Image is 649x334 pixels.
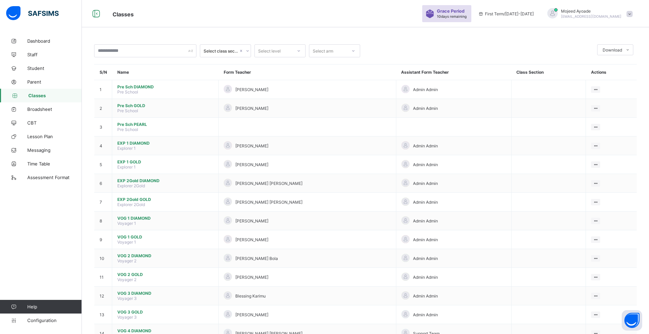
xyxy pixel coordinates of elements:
[117,309,213,315] span: VOG 3 GOLD
[413,143,438,148] span: Admin Admin
[586,64,637,80] th: Actions
[413,200,438,205] span: Admin Admin
[561,9,621,14] span: Mojeed Ayoade
[94,118,112,136] td: 3
[117,183,145,188] span: Explorer 2Gold
[204,48,238,54] div: Select class section
[413,162,438,167] span: Admin Admin
[396,64,511,80] th: Assistant Form Teacher
[603,47,622,53] span: Download
[94,193,112,212] td: 7
[94,64,112,80] th: S/N
[27,175,82,180] span: Assessment Format
[94,268,112,287] td: 11
[235,237,268,242] span: [PERSON_NAME]
[117,234,213,239] span: VOG 1 GOLD
[235,162,268,167] span: [PERSON_NAME]
[478,11,534,16] span: session/term information
[27,318,82,323] span: Configuration
[117,239,136,245] span: Voyager 1
[413,106,438,111] span: Admin Admin
[413,256,438,261] span: Admin Admin
[94,249,112,268] td: 10
[117,221,136,226] span: Voyager 1
[117,122,213,127] span: Pre Sch PEARL
[235,293,266,299] span: Blessing Karimu
[117,89,138,95] span: Pre School
[27,38,82,44] span: Dashboard
[117,103,213,108] span: Pre Sch GOLD
[94,305,112,324] td: 13
[112,64,219,80] th: Name
[622,310,642,331] button: Open asap
[94,174,112,193] td: 6
[235,218,268,223] span: [PERSON_NAME]
[6,6,59,20] img: safsims
[561,14,621,18] span: [EMAIL_ADDRESS][DOMAIN_NAME]
[117,296,137,301] span: Voyager 3
[117,197,213,202] span: EXP 2Gold GOLD
[117,315,137,320] span: Voyager 3
[117,108,138,113] span: Pre School
[117,146,136,151] span: Explorer 1
[235,106,268,111] span: [PERSON_NAME]
[413,293,438,299] span: Admin Admin
[94,80,112,99] td: 1
[235,143,268,148] span: [PERSON_NAME]
[117,141,213,146] span: EXP 1 DIAMOND
[27,52,82,57] span: Staff
[117,258,136,263] span: Voyager 2
[28,93,82,98] span: Classes
[117,84,213,89] span: Pre Sch DIAMOND
[313,44,333,57] div: Select arm
[437,9,464,14] span: Grace Period
[235,87,268,92] span: [PERSON_NAME]
[117,127,138,132] span: Pre School
[117,253,213,258] span: VOG 2 DIAMOND
[27,66,82,71] span: Student
[219,64,396,80] th: Form Teacher
[27,147,82,153] span: Messaging
[94,230,112,249] td: 9
[113,11,134,18] span: Classes
[27,161,82,166] span: Time Table
[117,202,145,207] span: Explorer 2Gold
[258,44,281,57] div: Select level
[541,8,636,19] div: MojeedAyoade
[27,120,82,126] span: CBT
[27,79,82,85] span: Parent
[94,212,112,230] td: 8
[413,312,438,317] span: Admin Admin
[94,136,112,155] td: 4
[117,178,213,183] span: EXP 2Gold DIAMOND
[117,159,213,164] span: EXP 1 GOLD
[235,275,268,280] span: [PERSON_NAME]
[511,64,586,80] th: Class Section
[27,304,82,309] span: Help
[117,328,213,333] span: VOG 4 DIAMOND
[94,99,112,118] td: 2
[235,200,303,205] span: [PERSON_NAME] [PERSON_NAME]
[27,106,82,112] span: Broadsheet
[413,87,438,92] span: Admin Admin
[413,275,438,280] span: Admin Admin
[413,218,438,223] span: Admin Admin
[426,10,434,18] img: sticker-purple.71386a28dfed39d6af7621340158ba97.svg
[94,155,112,174] td: 5
[27,134,82,139] span: Lesson Plan
[117,272,213,277] span: VOG 2 GOLD
[413,237,438,242] span: Admin Admin
[117,277,136,282] span: Voyager 2
[235,256,278,261] span: [PERSON_NAME] Bola
[117,164,136,170] span: Explorer 1
[413,181,438,186] span: Admin Admin
[437,14,467,18] span: 10 days remaining
[235,312,268,317] span: [PERSON_NAME]
[94,287,112,305] td: 12
[117,216,213,221] span: VOG 1 DIAMOND
[117,291,213,296] span: VOG 3 DIAMOND
[235,181,303,186] span: [PERSON_NAME] [PERSON_NAME]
